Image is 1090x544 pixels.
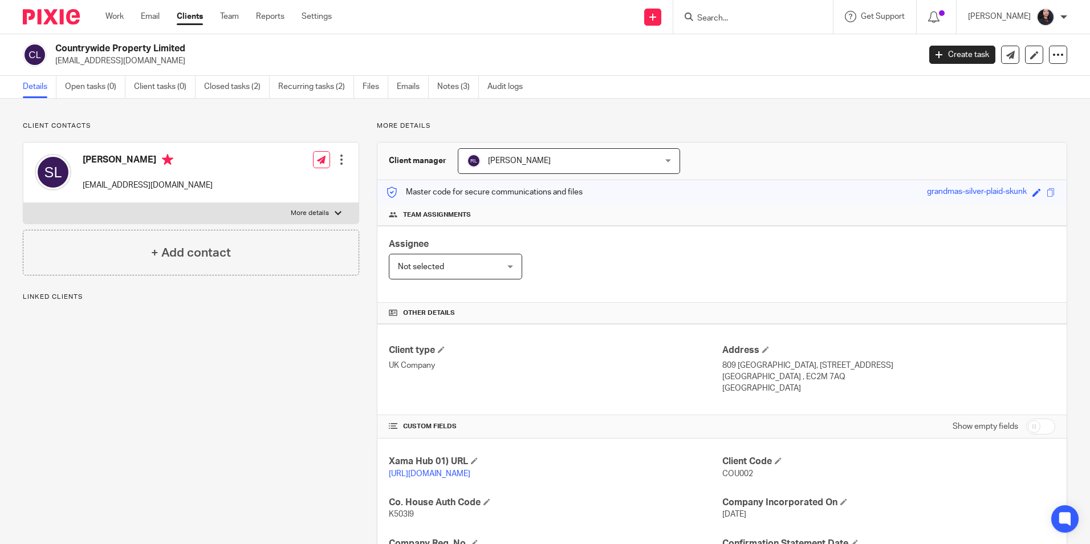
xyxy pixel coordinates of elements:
[403,308,455,318] span: Other details
[278,76,354,98] a: Recurring tasks (2)
[389,155,446,167] h3: Client manager
[389,239,429,249] span: Assignee
[302,11,332,22] a: Settings
[141,11,160,22] a: Email
[65,76,125,98] a: Open tasks (0)
[968,11,1031,22] p: [PERSON_NAME]
[403,210,471,220] span: Team assignments
[134,76,196,98] a: Client tasks (0)
[389,456,722,468] h4: Xama Hub 01) URL
[363,76,388,98] a: Files
[55,43,741,55] h2: Countrywide Property Limited
[377,121,1067,131] p: More details
[722,497,1055,509] h4: Company Incorporated On
[105,11,124,22] a: Work
[83,180,213,191] p: [EMAIL_ADDRESS][DOMAIN_NAME]
[927,186,1027,199] div: grandmas-silver-plaid-skunk
[487,76,531,98] a: Audit logs
[389,344,722,356] h4: Client type
[722,470,753,478] span: COU002
[389,497,722,509] h4: Co. House Auth Code
[722,371,1055,383] p: [GEOGRAPHIC_DATA] , EC2M 7AQ
[291,209,329,218] p: More details
[151,244,231,262] h4: + Add contact
[23,293,359,302] p: Linked clients
[488,157,551,165] span: [PERSON_NAME]
[722,344,1055,356] h4: Address
[389,470,470,478] a: [URL][DOMAIN_NAME]
[1036,8,1055,26] img: MicrosoftTeams-image.jfif
[722,360,1055,371] p: 809 [GEOGRAPHIC_DATA], [STREET_ADDRESS]
[389,360,722,371] p: UK Company
[386,186,583,198] p: Master code for secure communications and files
[389,510,414,518] span: K503I9
[177,11,203,22] a: Clients
[256,11,284,22] a: Reports
[23,121,359,131] p: Client contacts
[204,76,270,98] a: Closed tasks (2)
[437,76,479,98] a: Notes (3)
[389,422,722,431] h4: CUSTOM FIELDS
[398,263,444,271] span: Not selected
[722,456,1055,468] h4: Client Code
[397,76,429,98] a: Emails
[23,43,47,67] img: svg%3E
[220,11,239,22] a: Team
[23,9,80,25] img: Pixie
[722,383,1055,394] p: [GEOGRAPHIC_DATA]
[722,510,746,518] span: [DATE]
[953,421,1018,432] label: Show empty fields
[929,46,995,64] a: Create task
[162,154,173,165] i: Primary
[696,14,799,24] input: Search
[35,154,71,190] img: svg%3E
[23,76,56,98] a: Details
[467,154,481,168] img: svg%3E
[55,55,912,67] p: [EMAIL_ADDRESS][DOMAIN_NAME]
[83,154,213,168] h4: [PERSON_NAME]
[861,13,905,21] span: Get Support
